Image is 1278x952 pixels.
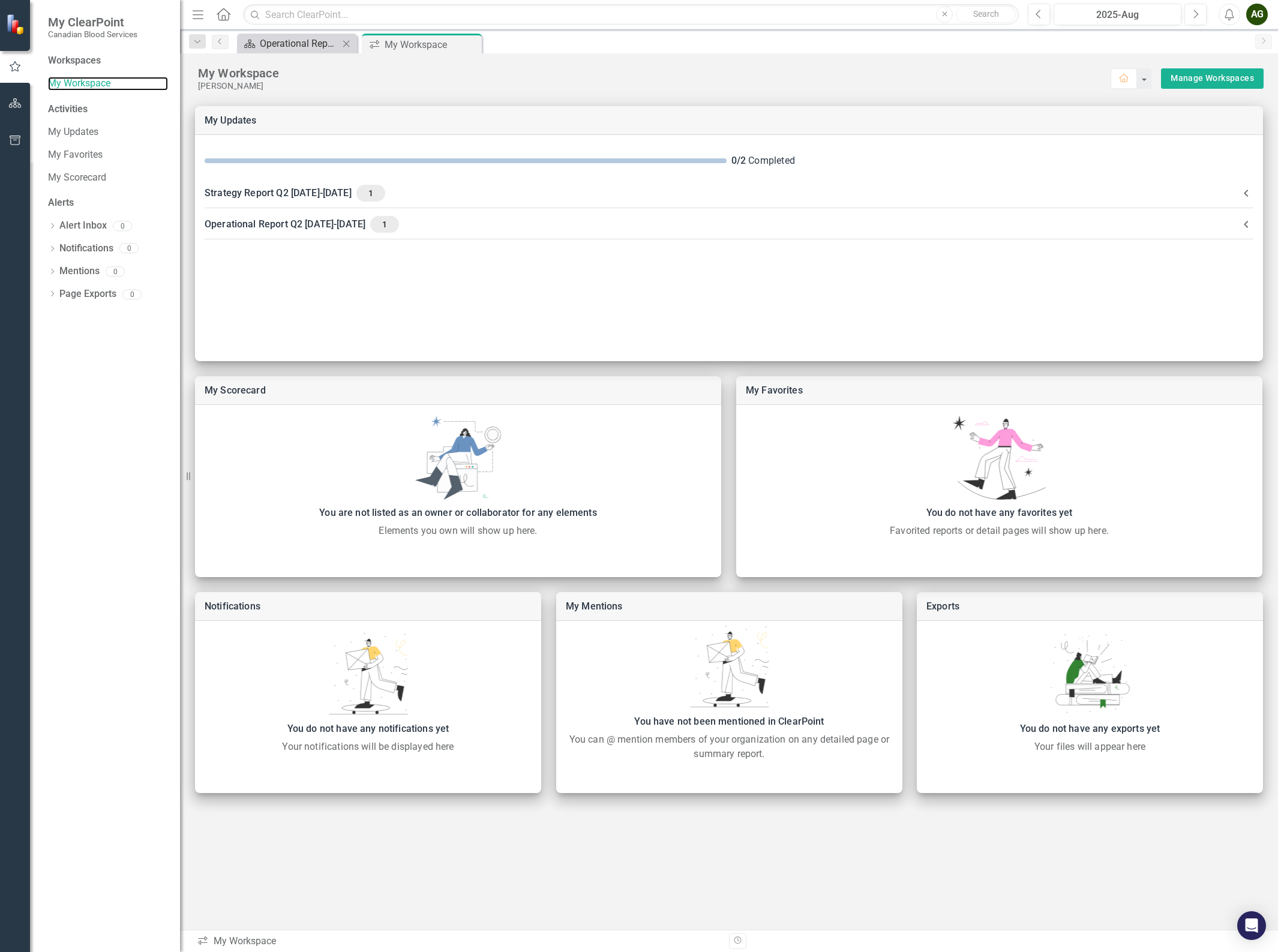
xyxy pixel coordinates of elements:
[205,185,1239,202] div: Strategy Report Q2 [DATE]-[DATE]
[48,171,168,185] a: My Scorecard
[205,600,260,612] a: Notifications
[48,103,168,116] div: Activities
[731,154,1253,168] div: Completed
[742,524,1256,538] div: Favorited reports or detail pages will show up here.
[198,65,1111,81] div: My Workspace
[375,219,394,230] span: 1
[746,385,803,396] a: My Favorites
[562,713,896,730] div: You have not been mentioned in ClearPoint
[59,242,113,256] a: Notifications
[205,216,1239,233] div: Operational Report Q2 [DATE]-[DATE]
[923,740,1257,754] div: Your files will appear here
[1237,911,1266,940] div: Open Intercom Messenger
[195,209,1263,240] div: Operational Report Q2 [DATE]-[DATE]1
[59,265,100,278] a: Mentions
[48,125,168,139] a: My Updates
[197,935,720,948] div: My Workspace
[205,115,257,126] a: My Updates
[1054,4,1181,25] button: 2025-Aug
[113,221,132,231] div: 0
[48,29,137,39] small: Canadian Blood Services
[195,178,1263,209] div: Strategy Report Q2 [DATE]-[DATE]1
[1161,68,1264,89] button: Manage Workspaces
[742,504,1256,521] div: You do not have any favorites yet
[1246,4,1268,25] button: AG
[59,287,116,301] a: Page Exports
[562,732,896,761] div: You can @ mention members of your organization on any detailed page or summary report.
[48,77,168,91] a: My Workspace
[973,9,999,19] span: Search
[566,600,623,612] a: My Mentions
[361,188,380,199] span: 1
[106,266,125,277] div: 0
[48,148,168,162] a: My Favorites
[205,385,266,396] a: My Scorecard
[122,289,142,299] div: 0
[926,600,959,612] a: Exports
[1171,71,1254,86] a: Manage Workspaces
[956,6,1016,23] button: Search
[260,36,339,51] div: Operational Reports
[243,4,1019,25] input: Search ClearPoint...
[201,504,715,521] div: You are not listed as an owner or collaborator for any elements
[198,81,1111,91] div: [PERSON_NAME]
[1058,8,1177,22] div: 2025-Aug
[201,720,535,737] div: You do not have any notifications yet
[119,244,139,254] div: 0
[48,196,168,210] div: Alerts
[240,36,339,51] a: Operational Reports
[201,740,535,754] div: Your notifications will be displayed here
[923,720,1257,737] div: You do not have any exports yet
[59,219,107,233] a: Alert Inbox
[6,13,27,34] img: ClearPoint Strategy
[48,15,137,29] span: My ClearPoint
[385,37,479,52] div: My Workspace
[1161,68,1264,89] div: split button
[731,154,746,168] div: 0 / 2
[201,524,715,538] div: Elements you own will show up here.
[48,54,101,68] div: Workspaces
